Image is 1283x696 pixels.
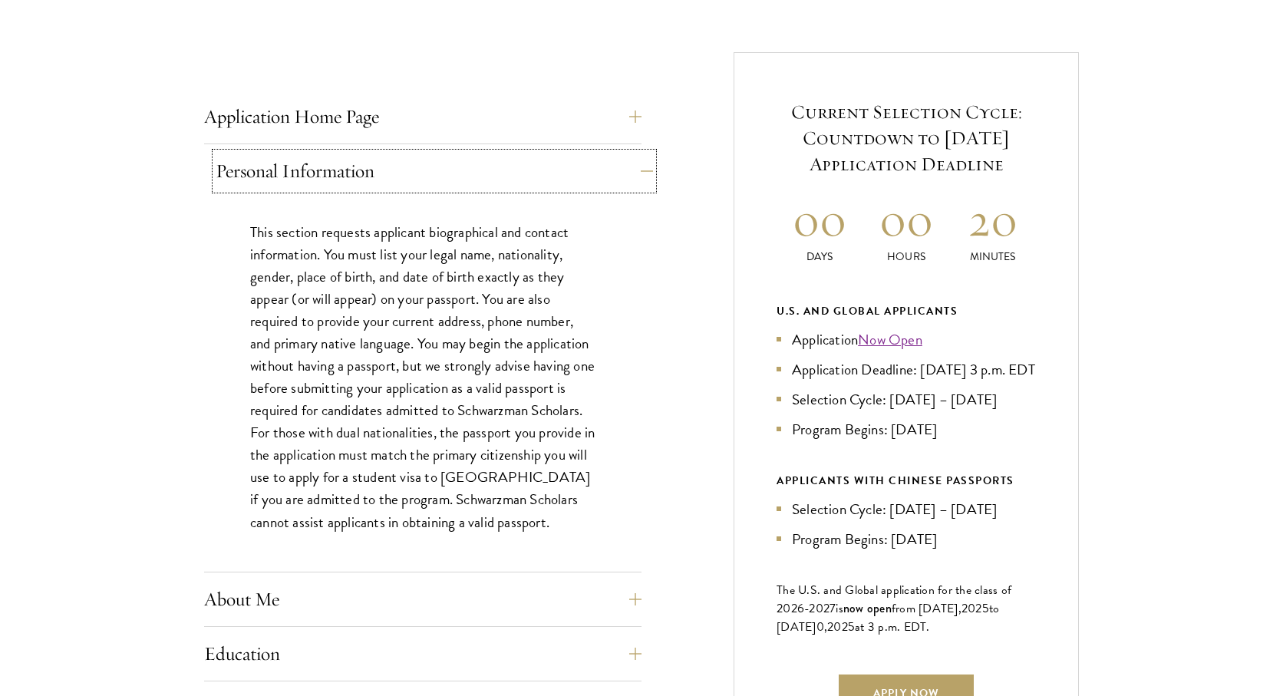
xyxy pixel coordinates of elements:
[804,599,829,618] span: -202
[777,418,1036,440] li: Program Begins: [DATE]
[777,471,1036,490] div: APPLICANTS WITH CHINESE PASSPORTS
[216,153,653,190] button: Personal Information
[204,635,641,672] button: Education
[982,599,989,618] span: 5
[777,388,1036,411] li: Selection Cycle: [DATE] – [DATE]
[777,99,1036,177] h5: Current Selection Cycle: Countdown to [DATE] Application Deadline
[816,618,824,636] span: 0
[777,302,1036,321] div: U.S. and Global Applicants
[777,581,1011,618] span: The U.S. and Global application for the class of 202
[204,581,641,618] button: About Me
[777,328,1036,351] li: Application
[797,599,804,618] span: 6
[836,599,843,618] span: is
[961,599,982,618] span: 202
[777,599,999,636] span: to [DATE]
[250,221,595,533] p: This section requests applicant biographical and contact information. You must list your legal na...
[863,249,950,265] p: Hours
[858,328,922,351] a: Now Open
[777,528,1036,550] li: Program Begins: [DATE]
[848,618,855,636] span: 5
[863,191,950,249] h2: 00
[777,191,863,249] h2: 00
[777,358,1036,381] li: Application Deadline: [DATE] 3 p.m. EDT
[949,249,1036,265] p: Minutes
[204,98,641,135] button: Application Home Page
[824,618,827,636] span: ,
[777,498,1036,520] li: Selection Cycle: [DATE] – [DATE]
[949,191,1036,249] h2: 20
[855,618,930,636] span: at 3 p.m. EDT.
[829,599,836,618] span: 7
[892,599,961,618] span: from [DATE],
[827,618,848,636] span: 202
[777,249,863,265] p: Days
[843,599,892,617] span: now open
